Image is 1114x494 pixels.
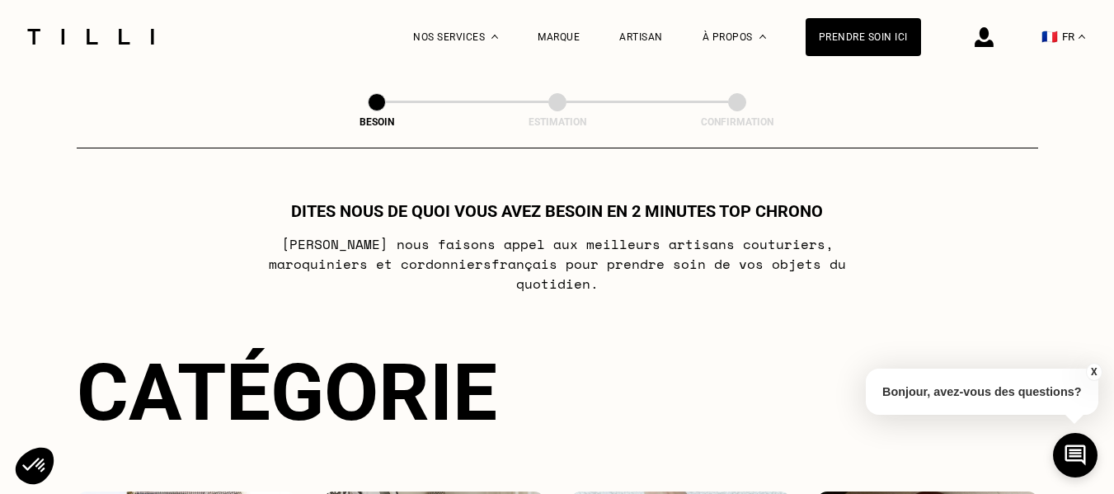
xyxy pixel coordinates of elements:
h1: Dites nous de quoi vous avez besoin en 2 minutes top chrono [291,201,823,221]
p: Bonjour, avez-vous des questions? [866,369,1098,415]
img: Menu déroulant à propos [759,35,766,39]
a: Prendre soin ici [806,18,921,56]
div: Estimation [475,116,640,128]
img: icône connexion [975,27,994,47]
p: [PERSON_NAME] nous faisons appel aux meilleurs artisans couturiers , maroquiniers et cordonniers ... [230,234,884,294]
button: X [1085,363,1102,381]
div: Catégorie [77,346,1038,439]
img: Menu déroulant [491,35,498,39]
img: menu déroulant [1079,35,1085,39]
div: Besoin [294,116,459,128]
a: Marque [538,31,580,43]
div: Confirmation [655,116,820,128]
a: Artisan [619,31,663,43]
img: Logo du service de couturière Tilli [21,29,160,45]
span: 🇫🇷 [1041,29,1058,45]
